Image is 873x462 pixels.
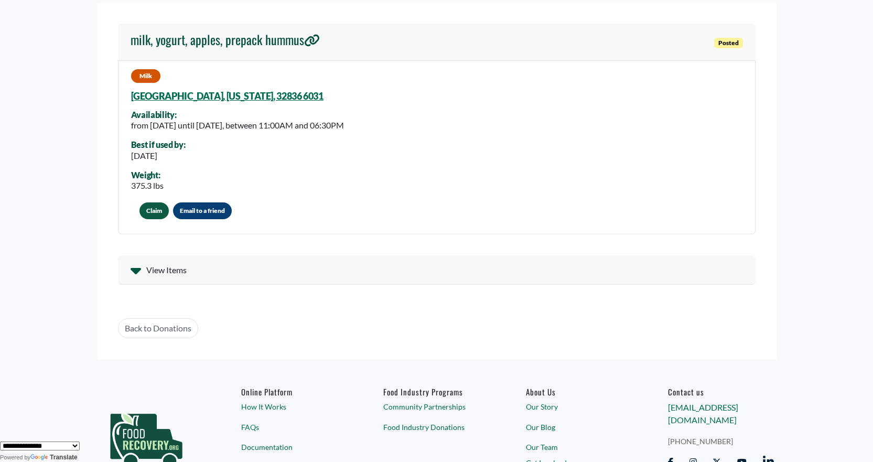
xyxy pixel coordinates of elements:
[173,202,232,219] button: Email to a friend
[668,402,738,425] a: [EMAIL_ADDRESS][DOMAIN_NAME]
[241,387,347,396] h6: Online Platform
[668,436,774,447] a: [PHONE_NUMBER]
[131,179,164,192] div: 375.3 lbs
[131,140,186,149] div: Best if used by:
[383,387,489,396] h6: Food Industry Programs
[118,318,198,338] a: Back to Donations
[668,387,774,396] h6: Contact us
[526,401,632,412] a: Our Story
[131,110,344,120] div: Availability:
[714,38,743,48] span: Posted
[241,401,347,412] a: How It Works
[526,422,632,433] a: Our Blog
[131,119,344,132] div: from [DATE] until [DATE], between 11:00AM and 06:30PM
[131,149,186,162] div: [DATE]
[139,202,169,219] button: Claim
[131,32,320,47] h4: milk, yogurt, apples, prepack hummus
[131,170,164,180] div: Weight:
[241,422,347,433] a: FAQs
[526,387,632,396] a: About Us
[131,69,160,83] span: Milk
[30,454,50,461] img: Google Translate
[131,90,324,102] a: [GEOGRAPHIC_DATA], [US_STATE], 32836 6031
[131,32,320,52] a: milk, yogurt, apples, prepack hummus
[383,422,489,433] a: Food Industry Donations
[30,454,78,461] a: Translate
[383,401,489,412] a: Community Partnerships
[146,264,187,276] span: View Items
